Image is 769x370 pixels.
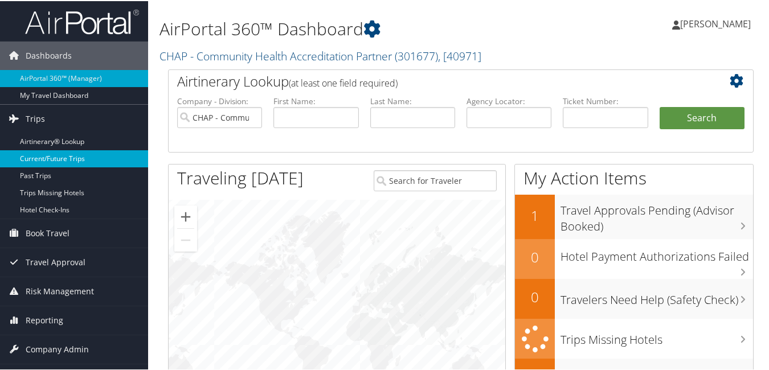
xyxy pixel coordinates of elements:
span: Travel Approval [26,247,85,276]
button: Search [660,106,745,129]
label: Company - Division: [177,94,262,106]
a: Trips Missing Hotels [515,318,753,358]
h3: Travel Approvals Pending (Advisor Booked) [561,196,753,233]
button: Zoom out [174,228,197,250]
h1: My Action Items [515,165,753,189]
span: Risk Management [26,276,94,305]
span: Dashboards [26,40,72,69]
h1: AirPortal 360™ Dashboard [159,16,561,40]
h1: Traveling [DATE] [177,165,304,189]
label: Last Name: [370,94,455,106]
span: Book Travel [26,218,69,246]
span: (at least one field required) [289,76,398,88]
button: Zoom in [174,204,197,227]
span: Company Admin [26,334,89,363]
label: Agency Locator: [467,94,551,106]
span: Trips [26,104,45,132]
h2: 0 [515,246,555,266]
a: 0Travelers Need Help (Safety Check) [515,278,753,318]
a: [PERSON_NAME] [672,6,762,40]
a: 0Hotel Payment Authorizations Failed [515,238,753,278]
a: 1Travel Approvals Pending (Advisor Booked) [515,194,753,237]
h3: Trips Missing Hotels [561,325,753,347]
h3: Hotel Payment Authorizations Failed [561,242,753,264]
span: Reporting [26,305,63,334]
span: , [ 40971 ] [438,47,481,63]
label: Ticket Number: [563,94,648,106]
h2: Airtinerary Lookup [177,71,696,90]
input: Search for Traveler [374,169,497,190]
a: CHAP - Community Health Accreditation Partner [159,47,481,63]
h3: Travelers Need Help (Safety Check) [561,285,753,307]
span: [PERSON_NAME] [680,17,751,29]
h2: 0 [515,286,555,306]
img: airportal-logo.png [25,7,139,34]
span: ( 301677 ) [395,47,438,63]
label: First Name: [273,94,358,106]
h2: 1 [515,205,555,224]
